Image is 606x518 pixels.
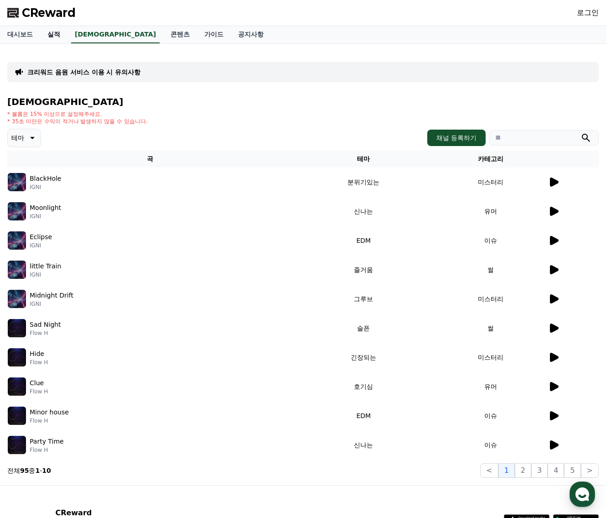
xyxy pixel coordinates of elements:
td: 썰 [434,255,548,284]
strong: 1 [35,467,40,474]
p: Flow H [30,446,64,454]
p: Flow H [30,330,61,337]
img: music [8,407,26,425]
a: 홈 [3,289,60,312]
td: 유머 [434,197,548,226]
td: 분위기있는 [293,167,434,197]
p: IGNI [30,183,61,191]
p: little Train [30,262,61,271]
button: > [581,463,599,478]
th: 카테고리 [434,151,548,167]
td: 슬픈 [293,314,434,343]
p: BlackHole [30,174,61,183]
img: music [8,290,26,308]
td: 신나는 [293,430,434,460]
td: 미스터리 [434,167,548,197]
td: 호기심 [293,372,434,401]
strong: 10 [42,467,51,474]
td: 긴장되는 [293,343,434,372]
img: music [8,173,26,191]
td: EDM [293,401,434,430]
button: 1 [498,463,515,478]
p: Flow H [30,417,69,424]
span: CReward [22,5,76,20]
p: * 35초 미만은 수익이 적거나 발생하지 않을 수 있습니다. [7,118,148,125]
a: 콘텐츠 [163,26,197,43]
p: Eclipse [30,232,52,242]
img: music [8,319,26,337]
td: 이슈 [434,226,548,255]
p: Midnight Drift [30,291,73,300]
td: EDM [293,226,434,255]
button: 5 [564,463,580,478]
p: IGNI [30,271,61,278]
a: 설정 [118,289,175,312]
p: 테마 [11,131,24,144]
a: 실적 [40,26,67,43]
span: 대화 [83,303,94,311]
img: music [8,261,26,279]
button: 테마 [7,129,41,147]
p: Flow H [30,388,48,395]
td: 그루브 [293,284,434,314]
td: 즐거움 [293,255,434,284]
button: 4 [548,463,564,478]
td: 유머 [434,372,548,401]
a: CReward [7,5,76,20]
p: Clue [30,378,44,388]
p: IGNI [30,242,52,249]
td: 이슈 [434,401,548,430]
p: Moonlight [30,203,61,213]
img: music [8,202,26,220]
th: 곡 [7,151,293,167]
td: 미스터리 [434,343,548,372]
a: 로그인 [577,7,599,18]
p: 전체 중 - [7,466,51,475]
img: music [8,231,26,250]
td: 신나는 [293,197,434,226]
img: music [8,436,26,454]
a: 공지사항 [231,26,271,43]
p: IGNI [30,213,61,220]
p: Hide [30,349,44,359]
a: 대화 [60,289,118,312]
a: 크리워드 음원 서비스 이용 시 유의사항 [27,68,140,77]
p: Minor house [30,408,69,417]
p: Party Time [30,437,64,446]
img: music [8,348,26,366]
p: Sad Night [30,320,61,330]
td: 이슈 [434,430,548,460]
button: < [480,463,498,478]
a: [DEMOGRAPHIC_DATA] [71,26,160,43]
th: 테마 [293,151,434,167]
p: Flow H [30,359,48,366]
h4: [DEMOGRAPHIC_DATA] [7,97,599,107]
button: 채널 등록하기 [427,130,486,146]
p: * 볼륨은 15% 이상으로 설정해주세요. [7,110,148,118]
span: 설정 [141,303,152,310]
button: 3 [531,463,548,478]
img: music [8,377,26,396]
span: 홈 [29,303,34,310]
strong: 95 [20,467,29,474]
a: 가이드 [197,26,231,43]
button: 2 [515,463,531,478]
p: IGNI [30,300,73,308]
td: 썰 [434,314,548,343]
td: 미스터리 [434,284,548,314]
